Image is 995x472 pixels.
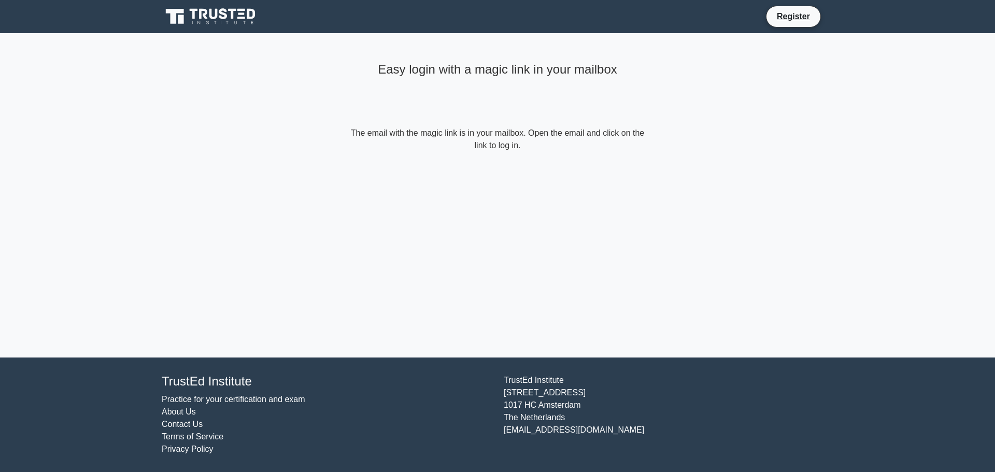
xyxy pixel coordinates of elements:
[348,62,647,77] h4: Easy login with a magic link in your mailbox
[771,10,816,23] a: Register
[162,407,196,416] a: About Us
[497,374,840,455] div: TrustEd Institute [STREET_ADDRESS] 1017 HC Amsterdam The Netherlands [EMAIL_ADDRESS][DOMAIN_NAME]
[162,445,214,453] a: Privacy Policy
[348,127,647,152] form: The email with the magic link is in your mailbox. Open the email and click on the link to log in.
[162,374,491,389] h4: TrustEd Institute
[162,432,223,441] a: Terms of Service
[162,395,305,404] a: Practice for your certification and exam
[162,420,203,428] a: Contact Us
